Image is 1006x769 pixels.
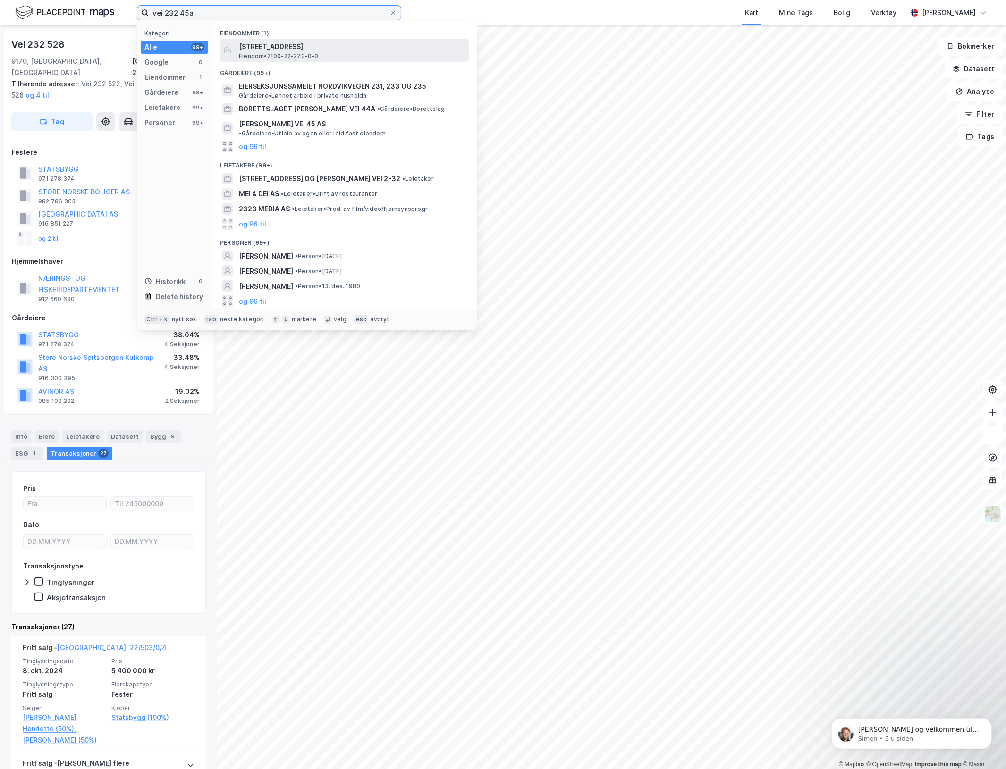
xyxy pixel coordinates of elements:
[11,112,93,131] button: Tag
[239,118,326,130] span: [PERSON_NAME] VEI 45 AS
[38,341,75,348] div: 971 278 374
[172,316,197,323] div: nytt søk
[239,203,290,215] span: 2323 MEDIA AS
[239,173,400,184] span: [STREET_ADDRESS] OG [PERSON_NAME] VEI 2-32
[239,281,293,292] span: [PERSON_NAME]
[295,267,298,275] span: •
[191,89,204,96] div: 99+
[38,198,76,205] div: 982 786 363
[239,92,368,100] span: Gårdeiere • Lønnet arbeid i private husholdn.
[23,735,106,746] a: [PERSON_NAME] (50%)
[295,283,360,290] span: Person • 13. des. 1980
[23,657,106,665] span: Tinglysningsdato
[165,386,200,397] div: 19.02%
[11,56,132,78] div: 9170, [GEOGRAPHIC_DATA], [GEOGRAPHIC_DATA]
[164,363,200,371] div: 4 Seksjoner
[47,447,112,460] div: Transaksjoner
[239,81,465,92] span: EIERSEKSJONSSAMEIET NORDVIKVEGEN 231, 233 OG 235
[144,42,157,53] div: Alle
[292,205,429,213] span: Leietaker • Prod. av film/video/fjernsynsprogr.
[38,175,75,183] div: 971 278 374
[144,72,186,83] div: Eiendommer
[984,505,1002,523] img: Z
[38,220,73,227] div: 916 851 227
[23,704,106,712] span: Selger
[98,449,109,458] div: 27
[111,680,194,688] span: Eierskapstype
[281,190,377,198] span: Leietaker • Drift av restauranter
[197,74,204,81] div: 1
[292,316,316,323] div: markere
[164,341,200,348] div: 4 Seksjoner
[12,256,205,267] div: Hjemmelshaver
[239,103,375,115] span: BORETTSLAGET [PERSON_NAME] VEI 44A
[239,188,279,200] span: MEI & DEI AS
[38,295,75,303] div: 912 660 680
[220,316,264,323] div: neste kategori
[47,578,94,587] div: Tinglysninger
[23,642,167,657] div: Fritt salg -
[144,315,170,324] div: Ctrl + k
[239,141,266,152] button: og 96 til
[146,430,181,443] div: Bygg
[156,291,203,302] div: Delete history
[23,712,106,735] a: [PERSON_NAME] Henriette (50%),
[144,276,186,287] div: Historikk
[191,119,204,126] div: 99+
[197,59,204,66] div: 0
[779,7,813,18] div: Mine Tags
[23,560,84,572] div: Transaksjonstype
[11,78,198,101] div: Vei 232 522, Vei 232 524, Vei 232 526
[295,252,342,260] span: Person • [DATE]
[915,761,962,768] a: Improve this map
[144,117,175,128] div: Personer
[62,430,103,443] div: Leietakere
[817,698,1006,764] iframe: Intercom notifications melding
[204,315,218,324] div: tab
[295,267,342,275] span: Person • [DATE]
[239,218,266,230] button: og 96 til
[164,352,200,363] div: 33.48%
[24,535,106,549] input: DD.MM.YYYY
[165,397,200,405] div: 2 Seksjoner
[947,82,1002,101] button: Analyse
[212,154,477,171] div: Leietakere (99+)
[12,147,205,158] div: Festere
[938,37,1002,56] button: Bokmerker
[212,62,477,79] div: Gårdeiere (99+)
[107,430,143,443] div: Datasett
[11,447,43,460] div: ESG
[212,22,477,39] div: Eiendommer (1)
[23,689,106,700] div: Fritt salg
[23,483,36,494] div: Pris
[239,130,242,137] span: •
[41,27,162,73] span: [PERSON_NAME] og velkommen til Newsec Maps, [PERSON_NAME] det er du lurer på så er det bare å ta ...
[23,519,39,530] div: Dato
[191,43,204,51] div: 99+
[24,497,106,511] input: Fra
[15,4,114,21] img: logo.f888ab2527a4732fd821a326f86c7f29.svg
[111,704,194,712] span: Kjøper
[111,535,194,549] input: DD.MM.YYYY
[35,430,59,443] div: Eiere
[11,621,206,633] div: Transaksjoner (27)
[354,315,369,324] div: esc
[402,175,405,182] span: •
[168,432,178,441] div: 9
[11,430,31,443] div: Info
[197,277,204,285] div: 0
[867,761,913,768] a: OpenStreetMap
[377,105,380,112] span: •
[12,312,205,324] div: Gårdeiere
[871,7,896,18] div: Verktøy
[402,175,434,183] span: Leietaker
[30,449,39,458] div: 1
[377,105,445,113] span: Gårdeiere • Borettslag
[111,665,194,677] div: 5 400 000 kr
[47,593,106,602] div: Aksjetransaksjon
[239,266,293,277] span: [PERSON_NAME]
[164,329,200,341] div: 38.04%
[23,680,106,688] span: Tinglysningstype
[834,7,850,18] div: Bolig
